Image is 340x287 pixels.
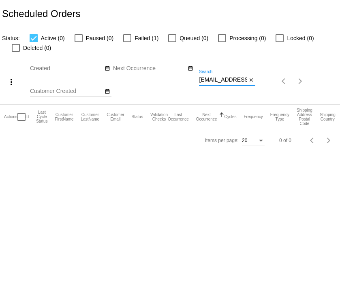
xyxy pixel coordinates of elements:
[321,132,337,149] button: Next page
[6,77,16,87] mat-icon: more_vert
[23,43,51,53] span: Deleted (0)
[205,138,239,143] div: Items per page:
[320,112,336,121] button: Change sorting for ShippingCountry
[242,138,265,144] mat-select: Items per page:
[113,65,186,72] input: Next Occurrence
[107,112,124,121] button: Change sorting for CustomerEmail
[30,65,103,72] input: Created
[196,112,217,121] button: Change sorting for NextOccurrenceUtc
[248,77,254,84] mat-icon: close
[224,114,236,119] button: Change sorting for Cycles
[4,105,17,129] mat-header-cell: Actions
[135,33,158,43] span: Failed (1)
[304,132,321,149] button: Previous page
[2,8,80,19] h2: Scheduled Orders
[297,108,312,126] button: Change sorting for ShippingPostcode
[86,33,113,43] span: Paused (0)
[292,73,308,89] button: Next page
[55,112,73,121] button: Change sorting for CustomerFirstName
[180,33,208,43] span: Queued (0)
[105,88,110,95] mat-icon: date_range
[244,114,263,119] button: Change sorting for Frequency
[270,112,289,121] button: Change sorting for FrequencyType
[36,110,47,123] button: Change sorting for LastProcessingCycleId
[26,114,29,119] button: Change sorting for Id
[41,33,65,43] span: Active (0)
[2,35,20,41] span: Status:
[247,76,255,84] button: Clear
[199,77,247,83] input: Search
[229,33,266,43] span: Processing (0)
[276,73,292,89] button: Previous page
[188,65,193,72] mat-icon: date_range
[30,88,103,95] input: Customer Created
[287,33,314,43] span: Locked (0)
[81,112,100,121] button: Change sorting for CustomerLastName
[105,65,110,72] mat-icon: date_range
[168,112,189,121] button: Change sorting for LastOccurrenceUtc
[279,138,291,143] div: 0 of 0
[150,105,168,129] mat-header-cell: Validation Checks
[132,114,143,119] button: Change sorting for Status
[242,138,247,143] span: 20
